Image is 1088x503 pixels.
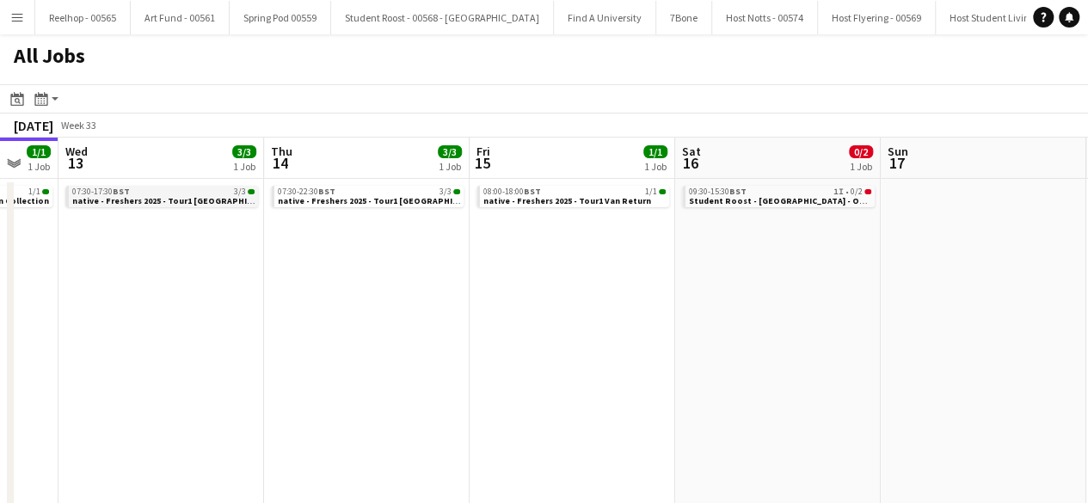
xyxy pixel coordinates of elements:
[818,1,936,34] button: Host Flyering - 00569
[474,153,490,173] span: 15
[131,1,230,34] button: Art Fund - 00561
[712,1,818,34] button: Host Notts - 00574
[271,144,292,159] span: Thu
[438,145,462,158] span: 3/3
[278,186,460,205] a: 07:30-22:30BST3/3native - Freshers 2025 - Tour1 [GEOGRAPHIC_DATA]
[72,195,280,206] span: native - Freshers 2025 - Tour1 Glasgow
[864,189,871,194] span: 0/2
[850,160,872,173] div: 1 Job
[234,187,246,196] span: 3/3
[35,1,131,34] button: Reelhop - 00565
[28,160,50,173] div: 1 Job
[729,186,747,197] span: BST
[230,1,331,34] button: Spring Pod 00559
[232,145,256,158] span: 3/3
[113,186,130,197] span: BST
[27,145,51,158] span: 1/1
[679,153,701,173] span: 16
[483,186,666,205] a: 08:00-18:00BST1/1native - Freshers 2025 - Tour1 Van Return
[63,153,88,173] span: 13
[689,187,747,196] span: 09:30-15:30
[453,189,460,194] span: 3/3
[554,1,656,34] button: Find A University
[936,1,1077,34] button: Host Student Living 00547
[65,144,88,159] span: Wed
[849,145,873,158] span: 0/2
[476,186,669,211] div: 08:00-18:00BST1/1native - Freshers 2025 - Tour1 Van Return
[885,153,908,173] span: 17
[689,186,871,205] a: 09:30-15:30BST1I•0/2Student Roost - [GEOGRAPHIC_DATA] - On-16926
[248,189,255,194] span: 3/3
[42,189,49,194] span: 1/1
[28,187,40,196] span: 1/1
[331,1,554,34] button: Student Roost - 00568 - [GEOGRAPHIC_DATA]
[851,187,863,196] span: 0/2
[888,144,908,159] span: Sun
[659,189,666,194] span: 1/1
[476,144,490,159] span: Fri
[271,186,464,211] div: 07:30-22:30BST3/3native - Freshers 2025 - Tour1 [GEOGRAPHIC_DATA]
[682,144,701,159] span: Sat
[440,187,452,196] span: 3/3
[65,186,258,211] div: 07:30-17:30BST3/3native - Freshers 2025 - Tour1 [GEOGRAPHIC_DATA]
[682,186,875,211] div: 09:30-15:30BST1I•0/2Student Roost - [GEOGRAPHIC_DATA] - On-16926
[483,195,651,206] span: native - Freshers 2025 - Tour1 Van Return
[278,187,335,196] span: 07:30-22:30
[72,187,130,196] span: 07:30-17:30
[689,187,871,196] div: •
[645,187,657,196] span: 1/1
[643,145,667,158] span: 1/1
[57,119,100,132] span: Week 33
[644,160,667,173] div: 1 Job
[268,153,292,173] span: 14
[483,187,541,196] span: 08:00-18:00
[439,160,461,173] div: 1 Job
[833,187,844,196] span: 1I
[318,186,335,197] span: BST
[14,117,53,134] div: [DATE]
[278,195,486,206] span: native - Freshers 2025 - Tour1 Glasgow
[72,186,255,205] a: 07:30-17:30BST3/3native - Freshers 2025 - Tour1 [GEOGRAPHIC_DATA]
[524,186,541,197] span: BST
[233,160,255,173] div: 1 Job
[656,1,712,34] button: 7Bone
[689,195,889,206] span: Student Roost - Southampton Solent - On-16926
